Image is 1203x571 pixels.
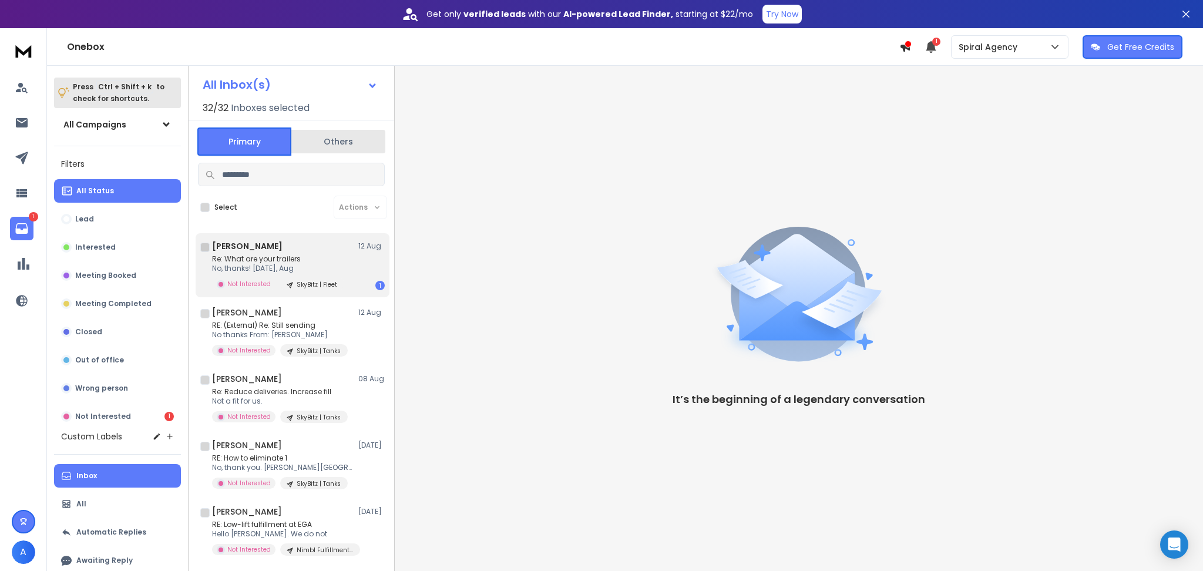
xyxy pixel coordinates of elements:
p: No, thanks! [DATE], Aug [212,264,344,273]
p: Not Interested [227,280,271,288]
h3: Custom Labels [61,431,122,442]
p: Hello [PERSON_NAME]. We do not [212,529,353,539]
span: 32 / 32 [203,101,228,115]
p: Automatic Replies [76,528,146,537]
button: Get Free Credits [1083,35,1182,59]
button: Primary [197,127,291,156]
p: No, thank you. [PERSON_NAME][GEOGRAPHIC_DATA] [212,463,353,472]
p: Out of office [75,355,124,365]
p: RE: (External) Re: Still sending [212,321,348,330]
p: SkyBitz | Tanks [297,347,341,355]
p: Not Interested [227,346,271,355]
p: It’s the beginning of a legendary conversation [673,391,925,408]
div: 1 [375,281,385,290]
h1: [PERSON_NAME] [212,307,282,318]
p: SkyBitz | Tanks [297,413,341,422]
button: Lead [54,207,181,231]
p: Re: What are your trailers [212,254,344,264]
button: Automatic Replies [54,520,181,544]
p: SkyBitz | Tanks [297,479,341,488]
div: 1 [164,412,174,421]
p: Not Interested [75,412,131,421]
button: A [12,540,35,564]
button: Try Now [762,5,802,23]
p: Spiral Agency [959,41,1022,53]
h1: [PERSON_NAME] [212,240,283,252]
p: RE: How to eliminate 1 [212,454,353,463]
p: Not Interested [227,412,271,421]
p: Closed [75,327,102,337]
p: Not Interested [227,545,271,554]
h1: Onebox [67,40,899,54]
button: Out of office [54,348,181,372]
button: Inbox [54,464,181,488]
img: logo [12,40,35,62]
button: Not Interested1 [54,405,181,428]
p: Nimbl Fulfillment | Retail Angle [297,546,353,555]
h3: Filters [54,156,181,172]
p: Inbox [76,471,97,481]
button: All Campaigns [54,113,181,136]
button: All [54,492,181,516]
h1: [PERSON_NAME] [212,506,282,518]
h1: [PERSON_NAME] [212,373,282,385]
button: Interested [54,236,181,259]
strong: verified leads [463,8,526,20]
h1: All Campaigns [63,119,126,130]
button: Others [291,129,385,154]
p: Get Free Credits [1107,41,1174,53]
button: Meeting Completed [54,292,181,315]
button: Wrong person [54,377,181,400]
p: Wrong person [75,384,128,393]
p: Meeting Completed [75,299,152,308]
span: Ctrl + Shift + k [96,80,153,93]
button: Closed [54,320,181,344]
label: Select [214,203,237,212]
p: 08 Aug [358,374,385,384]
p: Lead [75,214,94,224]
p: Press to check for shortcuts. [73,81,164,105]
p: [DATE] [358,507,385,516]
p: Re: Reduce deliveries. Increase fill [212,387,348,397]
p: 1 [29,212,38,221]
h1: [PERSON_NAME] [212,439,282,451]
p: [DATE] [358,441,385,450]
p: 12 Aug [358,241,385,251]
p: RE: Low-lift fulfillment at EGA [212,520,353,529]
p: Meeting Booked [75,271,136,280]
p: Try Now [766,8,798,20]
strong: AI-powered Lead Finder, [563,8,673,20]
p: Interested [75,243,116,252]
button: All Status [54,179,181,203]
p: Not Interested [227,479,271,488]
a: 1 [10,217,33,240]
button: All Inbox(s) [193,73,387,96]
p: SkyBitz | Fleet [297,280,337,289]
h3: Inboxes selected [231,101,310,115]
p: Get only with our starting at $22/mo [426,8,753,20]
p: All Status [76,186,114,196]
p: 12 Aug [358,308,385,317]
p: Not a fit for us. [212,397,348,406]
button: Meeting Booked [54,264,181,287]
p: No thanks From: [PERSON_NAME] [212,330,348,340]
p: All [76,499,86,509]
h1: All Inbox(s) [203,79,271,90]
p: Awaiting Reply [76,556,133,565]
span: 1 [932,38,940,46]
div: Open Intercom Messenger [1160,530,1188,559]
